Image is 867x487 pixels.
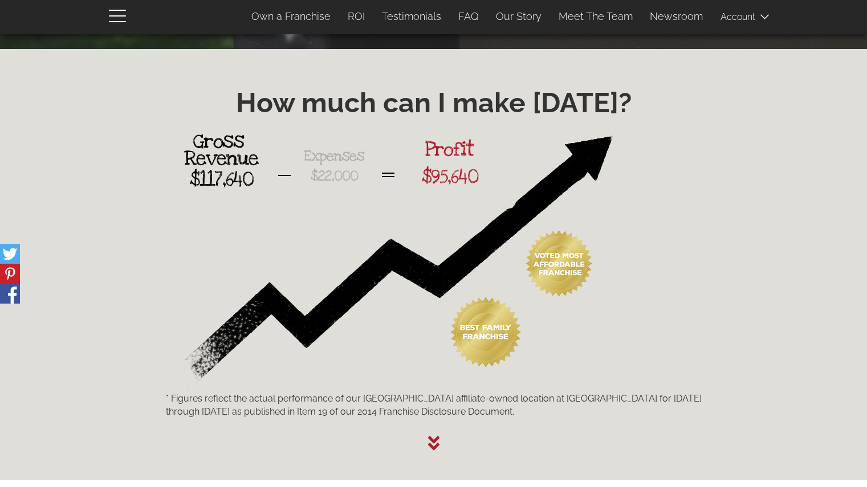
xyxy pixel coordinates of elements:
[166,393,702,417] span: * Figures reflect the actual performance of our [GEOGRAPHIC_DATA] affiliate-owned location at [GE...
[487,5,550,28] a: Our Story
[373,5,450,28] a: Testimonials
[339,5,373,28] a: ROI
[27,88,840,118] h1: How much can I make [DATE]?
[641,5,711,28] a: Newsroom
[450,5,487,28] a: FAQ
[550,5,641,28] a: Meet The Team
[243,5,339,28] a: Own a Franchise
